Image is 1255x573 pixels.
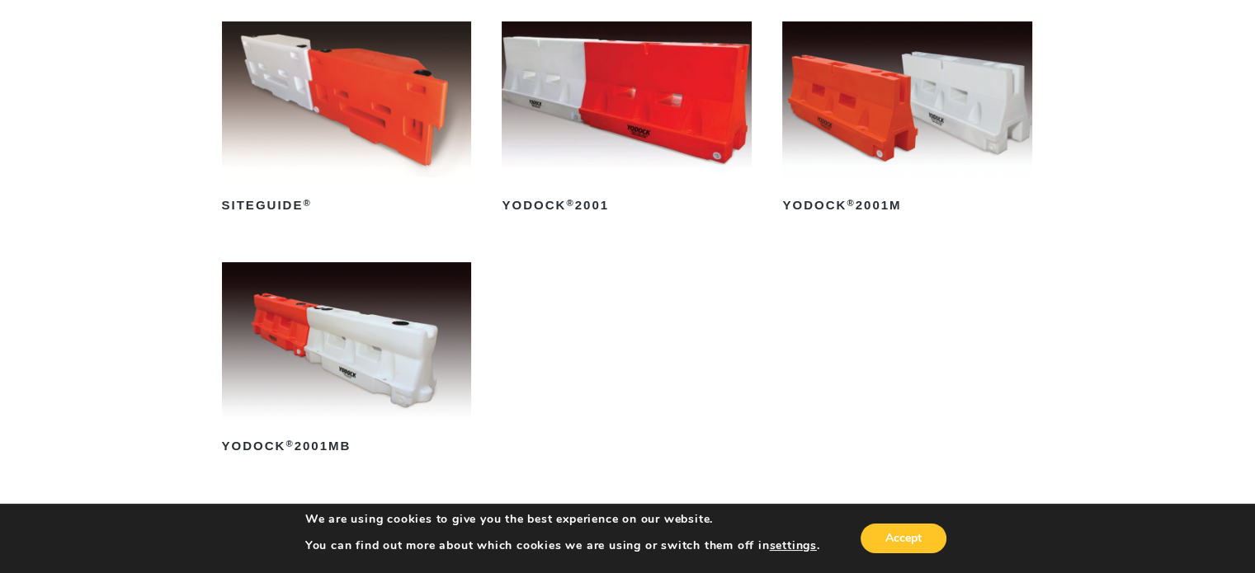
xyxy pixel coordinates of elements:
[305,512,820,527] p: We are using cookies to give you the best experience on our website.
[305,538,820,553] p: You can find out more about which cookies we are using or switch them off in .
[502,21,752,218] a: Yodock®2001
[502,21,752,177] img: Yodock 2001 Water Filled Barrier and Barricade
[566,198,574,208] sup: ®
[222,434,472,460] h2: Yodock 2001MB
[222,21,472,218] a: SiteGuide®
[303,198,311,208] sup: ®
[502,192,752,218] h2: Yodock 2001
[769,538,816,553] button: settings
[847,198,855,208] sup: ®
[782,21,1032,218] a: Yodock®2001M
[222,192,472,218] h2: SiteGuide
[222,262,472,459] a: Yodock®2001MB
[861,524,946,553] button: Accept
[285,439,294,449] sup: ®
[782,192,1032,218] h2: Yodock 2001M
